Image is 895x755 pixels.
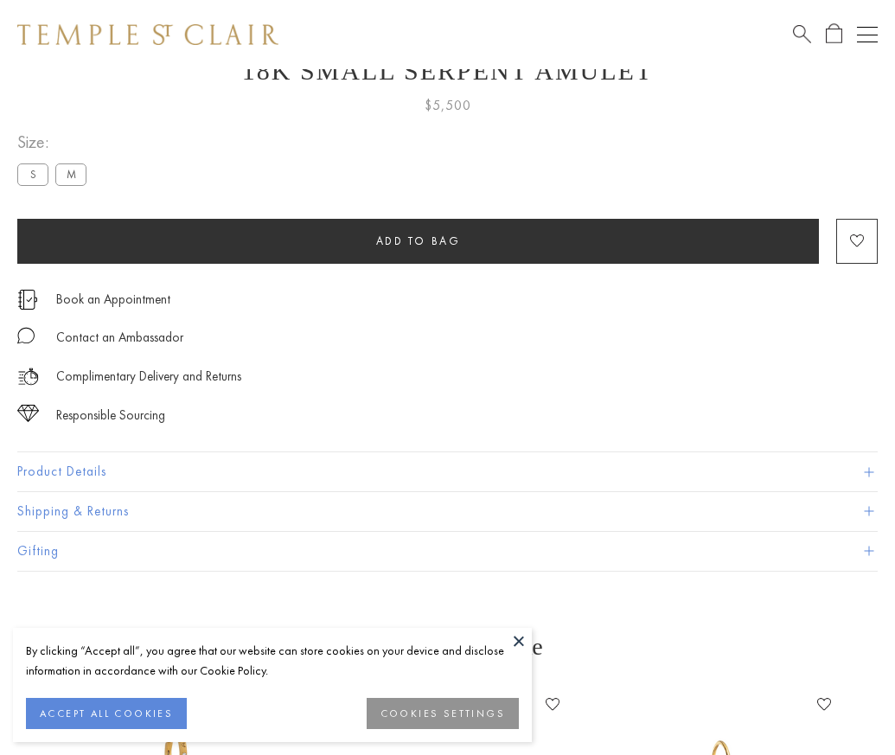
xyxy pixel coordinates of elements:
[55,163,86,185] label: M
[26,698,187,729] button: ACCEPT ALL COOKIES
[17,366,39,387] img: icon_delivery.svg
[17,405,39,422] img: icon_sourcing.svg
[17,56,878,86] h1: 18K Small Serpent Amulet
[56,290,170,309] a: Book an Appointment
[17,290,38,310] img: icon_appointment.svg
[17,163,48,185] label: S
[793,23,811,45] a: Search
[376,234,461,248] span: Add to bag
[826,23,842,45] a: Open Shopping Bag
[56,366,241,387] p: Complimentary Delivery and Returns
[56,405,165,426] div: Responsible Sourcing
[425,94,471,117] span: $5,500
[17,128,93,157] span: Size:
[26,641,519,681] div: By clicking “Accept all”, you agree that our website can store cookies on your device and disclos...
[17,24,278,45] img: Temple St. Clair
[17,492,878,531] button: Shipping & Returns
[56,327,183,349] div: Contact an Ambassador
[17,452,878,491] button: Product Details
[367,698,519,729] button: COOKIES SETTINGS
[17,532,878,571] button: Gifting
[857,24,878,45] button: Open navigation
[17,219,819,264] button: Add to bag
[17,327,35,344] img: MessageIcon-01_2.svg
